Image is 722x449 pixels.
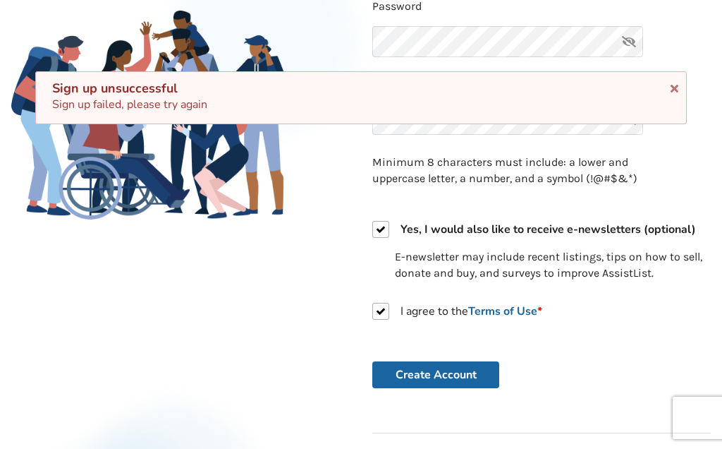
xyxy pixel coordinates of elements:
div: Sign up failed, please try again [52,80,670,113]
div: Sign up unsuccessful [52,80,670,97]
strong: Yes, I would also like to receive e-newsletters (optional) [400,222,696,237]
p: E-newsletter may include recent listings, tips on how to sell, donate and buy, and surveys to imp... [395,249,711,282]
a: Terms of Use* [468,304,542,319]
button: Create Account [372,361,499,388]
p: Minimum 8 characters must include: a lower and uppercase letter, a number, and a symbol (!@#$&*) [372,155,643,187]
label: I agree to the [372,303,542,320]
img: Family Gathering [11,11,289,220]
